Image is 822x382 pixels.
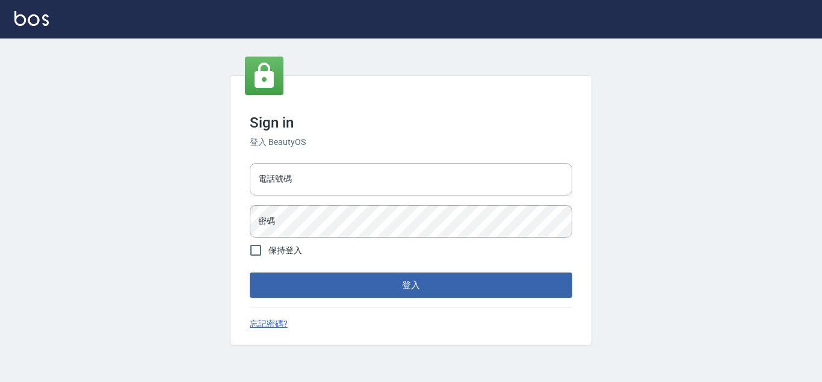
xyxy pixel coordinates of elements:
button: 登入 [250,273,572,298]
a: 忘記密碼? [250,318,288,330]
h6: 登入 BeautyOS [250,136,572,149]
img: Logo [14,11,49,26]
span: 保持登入 [268,244,302,257]
h3: Sign in [250,114,572,131]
